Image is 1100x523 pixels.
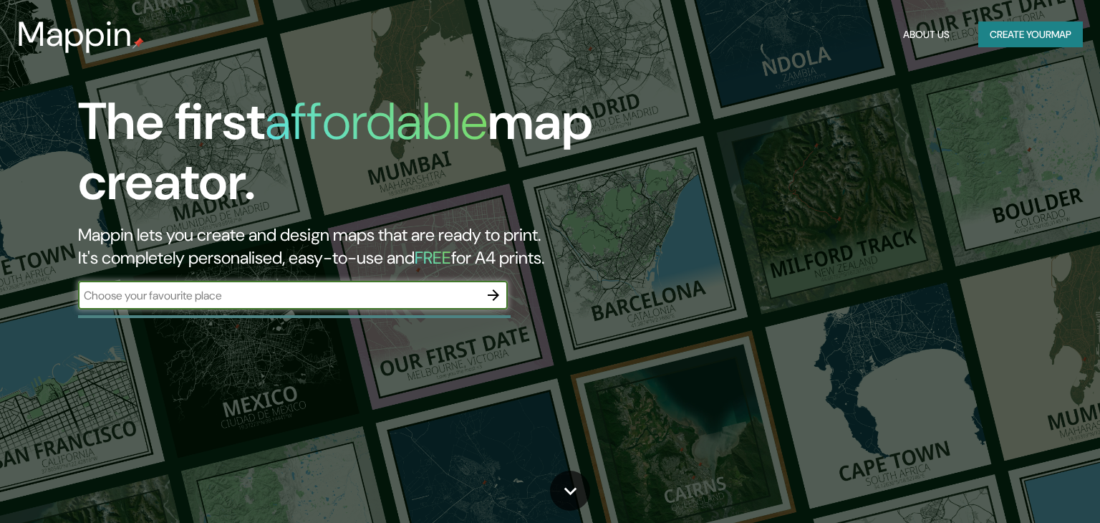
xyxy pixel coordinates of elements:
[78,92,628,224] h1: The first map creator.
[415,246,451,269] h5: FREE
[897,21,955,48] button: About Us
[978,21,1083,48] button: Create yourmap
[265,88,488,155] h1: affordable
[132,37,144,49] img: mappin-pin
[17,14,132,54] h3: Mappin
[78,287,479,304] input: Choose your favourite place
[78,224,628,269] h2: Mappin lets you create and design maps that are ready to print. It's completely personalised, eas...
